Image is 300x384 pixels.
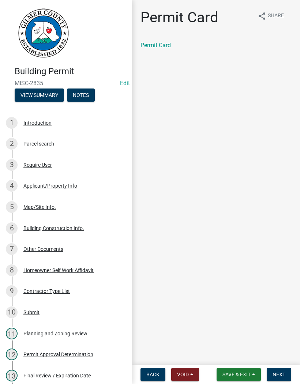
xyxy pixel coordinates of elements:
[6,285,18,297] div: 9
[6,243,18,255] div: 7
[6,370,18,381] div: 13
[23,141,54,146] div: Parcel search
[23,268,94,273] div: Homeowner Self Work Affidavit
[120,80,130,87] a: Edit
[67,89,95,102] button: Notes
[15,89,64,102] button: View Summary
[23,204,56,210] div: Map/Site Info.
[217,368,261,381] button: Save & Exit
[23,373,91,378] div: Final Review / Expiration Date
[23,310,40,315] div: Submit
[6,201,18,213] div: 5
[23,352,93,357] div: Permit Approval Determination
[146,372,160,377] span: Back
[120,80,130,87] wm-modal-confirm: Edit Application Number
[171,368,199,381] button: Void
[23,289,70,294] div: Contractor Type List
[177,372,189,377] span: Void
[6,264,18,276] div: 8
[140,42,171,49] a: Permit Card
[15,93,64,98] wm-modal-confirm: Summary
[23,183,77,188] div: Applicant/Property Info
[6,117,18,129] div: 1
[258,12,266,20] i: share
[6,159,18,171] div: 3
[6,180,18,192] div: 4
[15,8,70,59] img: Gilmer County, Georgia
[23,162,52,167] div: Require User
[252,9,290,23] button: shareShare
[273,372,285,377] span: Next
[6,222,18,234] div: 6
[140,9,218,26] h1: Permit Card
[23,120,52,125] div: Introduction
[6,306,18,318] div: 10
[222,372,251,377] span: Save & Exit
[140,368,165,381] button: Back
[23,226,84,231] div: Building Construction Info.
[268,12,284,20] span: Share
[6,349,18,360] div: 12
[23,246,63,252] div: Other Documents
[67,93,95,98] wm-modal-confirm: Notes
[6,328,18,339] div: 11
[267,368,291,381] button: Next
[15,66,126,77] h4: Building Permit
[23,331,87,336] div: Planning and Zoning Review
[6,138,18,150] div: 2
[15,80,117,87] span: MISC-2835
